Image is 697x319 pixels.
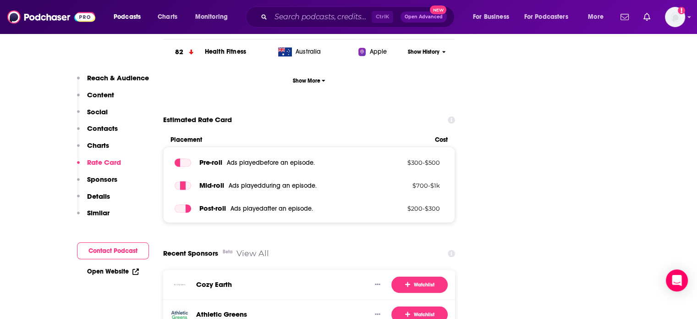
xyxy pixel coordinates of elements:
a: Apple [358,47,405,56]
span: Ads played before an episode . [226,159,314,167]
p: Content [87,90,114,99]
span: Podcasts [114,11,141,23]
svg: Add a profile image [678,7,685,14]
span: Monitoring [195,11,228,23]
button: Reach & Audience [77,73,149,90]
a: Health Fitness [205,48,246,56]
a: Charts [152,10,183,24]
p: Details [87,192,110,201]
div: Beta [223,243,233,261]
span: Pre -roll [199,158,222,167]
span: Post -roll [199,204,225,213]
span: Show More [293,78,325,84]
button: Show More [163,72,456,89]
input: Search podcasts, credits, & more... [271,10,372,24]
button: open menu [189,10,240,24]
p: Similar [87,208,110,217]
span: Open Advanced [405,15,443,19]
button: Content [77,90,114,107]
p: Contacts [87,124,118,133]
button: Charts [77,141,109,158]
a: Open Website [87,268,139,275]
p: Social [87,107,108,116]
button: Open AdvancedNew [401,11,447,22]
p: Charts [87,141,109,150]
span: Watchlist [405,281,434,288]
span: Ctrl K [372,11,393,23]
button: Details [77,192,110,209]
button: open menu [466,10,521,24]
span: Mid -roll [199,181,224,190]
a: Show notifications dropdown [640,9,654,25]
button: open menu [518,10,582,24]
h3: 82 [175,47,183,57]
span: Cost [435,136,448,144]
a: Cozy Earth [196,280,232,289]
span: Charts [158,11,177,23]
span: Estimated Rate Card [163,111,232,129]
a: 82 [163,39,205,65]
span: Australia [296,47,321,56]
p: Rate Card [87,158,121,167]
button: Sponsors [77,175,117,192]
div: Open Intercom Messenger [666,269,688,291]
button: open menu [107,10,153,24]
img: Cozy Earth logo [170,275,189,294]
button: Similar [77,208,110,225]
button: Show profile menu [665,7,685,27]
span: Logged in as NickG [665,7,685,27]
button: Rate Card [77,158,121,175]
span: Watchlist [405,311,434,318]
button: Contact Podcast [77,242,149,259]
a: Show notifications dropdown [617,9,632,25]
a: Australia [274,47,358,56]
img: Podchaser - Follow, Share and Rate Podcasts [7,8,95,26]
span: Recent Sponsors [163,245,218,262]
span: Show History [408,48,439,56]
p: $ 700 - $ 1k [380,182,440,189]
span: For Business [473,11,509,23]
span: New [430,6,446,14]
span: Ads played during an episode . [228,182,316,190]
span: Placement [170,136,428,144]
span: For Podcasters [524,11,568,23]
img: User Profile [665,7,685,27]
p: $ 300 - $ 500 [380,159,440,166]
p: $ 200 - $ 300 [380,205,440,212]
button: Contacts [77,124,118,141]
a: View All [236,248,269,258]
div: Search podcasts, credits, & more... [254,6,463,28]
span: Ads played after an episode . [230,205,313,213]
a: Recent SponsorsBeta [163,245,229,262]
button: Show More Button [371,280,384,289]
button: Watchlist [391,276,448,293]
p: Reach & Audience [87,73,149,82]
button: Social [77,107,108,124]
button: Show History [405,48,449,56]
p: Sponsors [87,175,117,184]
button: open menu [582,10,615,24]
span: More [588,11,604,23]
button: Show More Button [371,310,384,319]
a: Athletic Greens [196,310,247,319]
span: Apple [369,47,387,56]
